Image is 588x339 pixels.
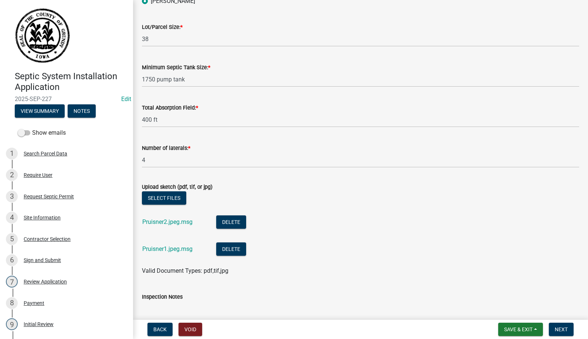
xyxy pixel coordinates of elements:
[142,25,183,30] label: Lot/Parcel Size:
[153,326,167,332] span: Back
[18,128,66,137] label: Show emails
[24,236,71,242] div: Contractor Selection
[142,105,198,111] label: Total Absorption Field:
[142,245,193,252] a: Pruisner1.jpeg.msg
[179,323,202,336] button: Void
[216,242,246,256] button: Delete
[142,65,210,70] label: Minimum Septic Tank Size:
[15,108,65,114] wm-modal-confirm: Summary
[142,146,190,151] label: Number of laterals:
[24,172,52,178] div: Require User
[24,258,61,263] div: Sign and Submit
[24,279,67,284] div: Review Application
[6,191,18,202] div: 3
[24,194,74,199] div: Request Septic Permit
[142,218,193,225] a: Pruisner2.jpeg.msg
[68,108,96,114] wm-modal-confirm: Notes
[121,95,131,103] a: Edit
[24,151,67,156] div: Search Parcel Data
[15,8,70,63] img: Grundy County, Iowa
[6,233,18,245] div: 5
[6,318,18,330] div: 9
[147,323,173,336] button: Back
[142,295,183,300] label: Inspection Notes
[216,215,246,229] button: Delete
[15,104,65,118] button: View Summary
[216,219,246,226] wm-modal-confirm: Delete Document
[142,191,186,205] button: Select files
[504,326,533,332] span: Save & Exit
[216,246,246,253] wm-modal-confirm: Delete Document
[6,148,18,160] div: 1
[498,323,543,336] button: Save & Exit
[24,215,61,220] div: Site Information
[6,254,18,266] div: 6
[24,322,54,327] div: Initial Review
[555,326,568,332] span: Next
[549,323,574,336] button: Next
[142,267,228,274] span: Valid Document Types: pdf,tif,jpg
[68,104,96,118] button: Notes
[142,185,213,190] label: Upload sketch (pdf, tif, or jpg)
[6,297,18,309] div: 8
[121,95,131,103] wm-modal-confirm: Edit Application Number
[15,71,127,93] h4: Septic System Installation Application
[6,212,18,224] div: 4
[24,301,44,306] div: Payment
[6,276,18,288] div: 7
[15,95,118,103] span: 2025-SEP-227
[6,169,18,181] div: 2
